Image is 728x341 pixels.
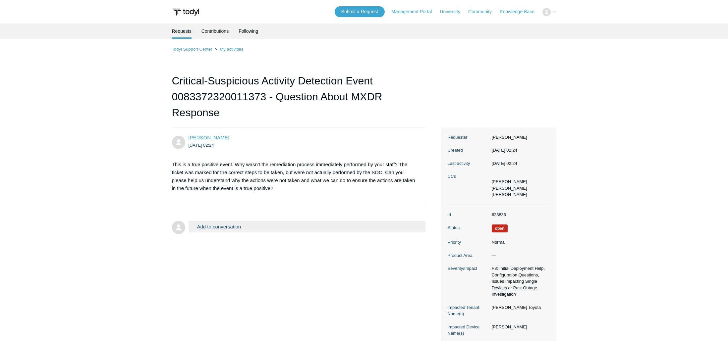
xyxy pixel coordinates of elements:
time: 2025-10-10T02:24:42+00:00 [492,148,517,153]
button: Add to conversation [189,221,426,232]
a: Management Portal [391,8,438,15]
dd: — [488,252,550,259]
a: Todyl Support Center [172,47,212,52]
time: 2025-10-10T02:24:42Z [189,143,214,148]
img: Todyl Support Center Help Center home page [172,6,200,18]
dd: [PERSON_NAME] Toyota [488,304,550,311]
a: [PERSON_NAME] [189,135,229,140]
dt: Impacted Tenant Name(s) [448,304,488,317]
dt: CCs [448,173,488,180]
li: My activities [213,47,243,52]
dt: Product Area [448,252,488,259]
p: This is a true positive event. Why wasn't the remediation process immediately performed by your s... [172,161,419,192]
li: Requests [172,24,192,39]
dd: P3: Initial Deployment Help, Configuration Questions, Issues Impacting Single Devices or Past Out... [488,265,550,298]
dt: Severity/Impact [448,265,488,272]
li: Rachel Albers [492,185,527,192]
span: We are working on a response for you [492,224,508,232]
dt: Impacted Device Name(s) [448,324,488,337]
dd: #28836 [488,212,550,218]
dd: [PERSON_NAME] [488,324,550,330]
a: University [440,8,467,15]
dt: Requester [448,134,488,141]
span: Daniel Beames [189,135,229,140]
a: Community [468,8,498,15]
a: Submit a Request [335,6,385,17]
dt: Last activity [448,160,488,167]
dd: Normal [488,239,550,246]
time: 2025-10-10T02:24:42+00:00 [492,161,517,166]
li: Trevor Turner [492,178,527,185]
li: Damon DoRemus [492,191,527,198]
dt: Created [448,147,488,154]
a: Contributions [201,24,229,39]
a: My activities [220,47,243,52]
dt: Priority [448,239,488,246]
dt: Id [448,212,488,218]
h1: Critical-Suspicious Activity Detection Event 0083372320011373 - Question About MXDR Response [172,73,426,127]
a: Knowledge Base [500,8,541,15]
dd: [PERSON_NAME] [488,134,550,141]
dt: Status [448,224,488,231]
li: Todyl Support Center [172,47,214,52]
a: Following [239,24,258,39]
